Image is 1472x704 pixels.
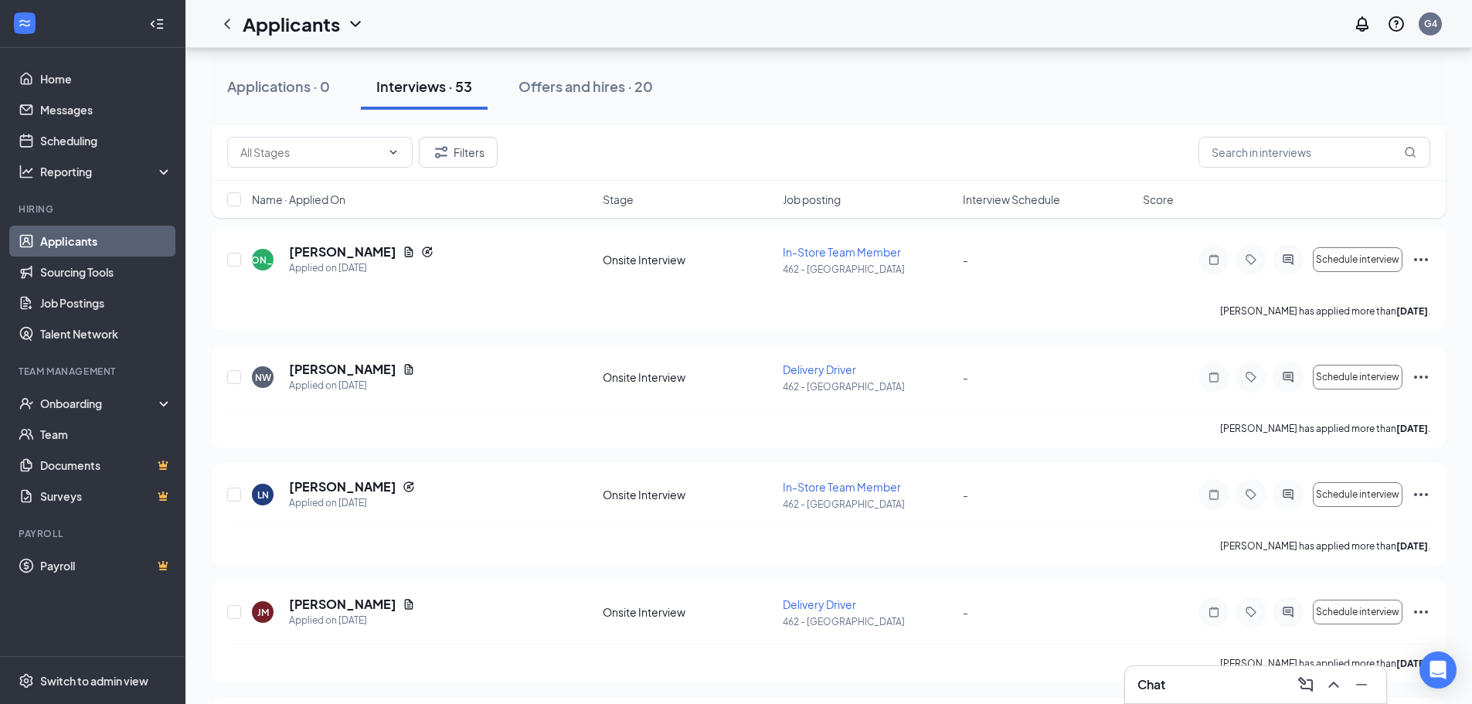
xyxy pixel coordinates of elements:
[1279,488,1297,501] svg: ActiveChat
[963,192,1060,207] span: Interview Schedule
[1412,485,1430,504] svg: Ellipses
[1324,675,1343,694] svg: ChevronUp
[963,605,968,619] span: -
[289,243,396,260] h5: [PERSON_NAME]
[1205,253,1223,266] svg: Note
[1396,423,1428,434] b: [DATE]
[1316,372,1399,383] span: Schedule interview
[403,363,415,376] svg: Document
[289,613,415,628] div: Applied on [DATE]
[19,202,169,216] div: Hiring
[19,396,34,411] svg: UserCheck
[783,380,954,393] p: 462 - [GEOGRAPHIC_DATA]
[1419,651,1457,689] div: Open Intercom Messenger
[783,362,856,376] span: Delivery Driver
[289,478,396,495] h5: [PERSON_NAME]
[40,226,172,257] a: Applicants
[963,370,968,384] span: -
[40,94,172,125] a: Messages
[783,263,954,276] p: 462 - [GEOGRAPHIC_DATA]
[1313,482,1402,507] button: Schedule interview
[289,361,396,378] h5: [PERSON_NAME]
[783,245,901,259] span: In-Store Team Member
[1294,672,1318,697] button: ComposeMessage
[1205,488,1223,501] svg: Note
[40,419,172,450] a: Team
[603,192,634,207] span: Stage
[255,371,271,384] div: NW
[149,16,165,32] svg: Collapse
[1313,600,1402,624] button: Schedule interview
[419,137,498,168] button: Filter Filters
[40,63,172,94] a: Home
[40,125,172,156] a: Scheduling
[40,550,172,581] a: PayrollCrown
[1242,488,1260,501] svg: Tag
[783,615,954,628] p: 462 - [GEOGRAPHIC_DATA]
[1297,675,1315,694] svg: ComposeMessage
[783,597,856,611] span: Delivery Driver
[1313,365,1402,389] button: Schedule interview
[240,144,381,161] input: All Stages
[963,488,968,502] span: -
[257,606,269,619] div: JM
[1316,489,1399,500] span: Schedule interview
[432,143,450,162] svg: Filter
[1349,672,1374,697] button: Minimize
[403,246,415,258] svg: Document
[40,287,172,318] a: Job Postings
[19,164,34,179] svg: Analysis
[19,527,169,540] div: Payroll
[1137,676,1165,693] h3: Chat
[1353,15,1372,33] svg: Notifications
[1396,305,1428,317] b: [DATE]
[376,77,472,96] div: Interviews · 53
[40,396,159,411] div: Onboarding
[1220,539,1430,553] p: [PERSON_NAME] has applied more than .
[1220,304,1430,318] p: [PERSON_NAME] has applied more than .
[783,498,954,511] p: 462 - [GEOGRAPHIC_DATA]
[223,253,303,267] div: [PERSON_NAME]
[1387,15,1406,33] svg: QuestionInfo
[1313,247,1402,272] button: Schedule interview
[1279,253,1297,266] svg: ActiveChat
[289,378,415,393] div: Applied on [DATE]
[1220,657,1430,670] p: [PERSON_NAME] has applied more than .
[783,480,901,494] span: In-Store Team Member
[289,495,415,511] div: Applied on [DATE]
[1143,192,1174,207] span: Score
[40,318,172,349] a: Talent Network
[603,487,773,502] div: Onsite Interview
[19,365,169,378] div: Team Management
[227,77,330,96] div: Applications · 0
[1316,254,1399,265] span: Schedule interview
[1279,606,1297,618] svg: ActiveChat
[783,192,841,207] span: Job posting
[603,252,773,267] div: Onsite Interview
[421,246,433,258] svg: Reapply
[252,192,345,207] span: Name · Applied On
[403,598,415,610] svg: Document
[1205,606,1223,618] svg: Note
[387,146,399,158] svg: ChevronDown
[40,164,173,179] div: Reporting
[1220,422,1430,435] p: [PERSON_NAME] has applied more than .
[40,481,172,512] a: SurveysCrown
[518,77,653,96] div: Offers and hires · 20
[289,260,433,276] div: Applied on [DATE]
[403,481,415,493] svg: Reapply
[289,596,396,613] h5: [PERSON_NAME]
[40,673,148,689] div: Switch to admin view
[1352,675,1371,694] svg: Minimize
[19,673,34,689] svg: Settings
[40,257,172,287] a: Sourcing Tools
[243,11,340,37] h1: Applicants
[1242,371,1260,383] svg: Tag
[1412,603,1430,621] svg: Ellipses
[1242,606,1260,618] svg: Tag
[1316,607,1399,617] span: Schedule interview
[1321,672,1346,697] button: ChevronUp
[40,450,172,481] a: DocumentsCrown
[603,369,773,385] div: Onsite Interview
[1404,146,1416,158] svg: MagnifyingGlass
